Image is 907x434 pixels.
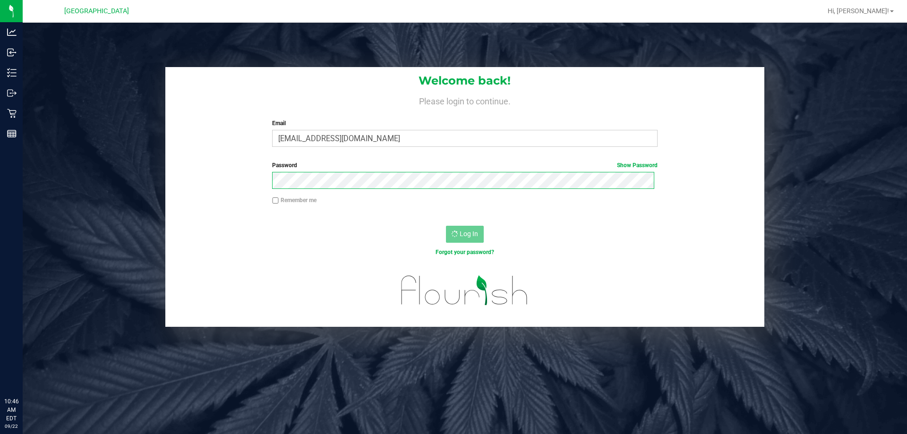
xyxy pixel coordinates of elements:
[7,68,17,77] inline-svg: Inventory
[446,226,484,243] button: Log In
[272,162,297,169] span: Password
[165,94,764,106] h4: Please login to continue.
[272,119,657,128] label: Email
[7,27,17,37] inline-svg: Analytics
[4,423,18,430] p: 09/22
[390,266,539,315] img: flourish_logo.svg
[165,75,764,87] h1: Welcome back!
[617,162,658,169] a: Show Password
[64,7,129,15] span: [GEOGRAPHIC_DATA]
[272,197,279,204] input: Remember me
[7,48,17,57] inline-svg: Inbound
[4,397,18,423] p: 10:46 AM EDT
[7,109,17,118] inline-svg: Retail
[272,196,317,204] label: Remember me
[7,88,17,98] inline-svg: Outbound
[828,7,889,15] span: Hi, [PERSON_NAME]!
[436,249,494,255] a: Forgot your password?
[7,129,17,138] inline-svg: Reports
[460,230,478,238] span: Log In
